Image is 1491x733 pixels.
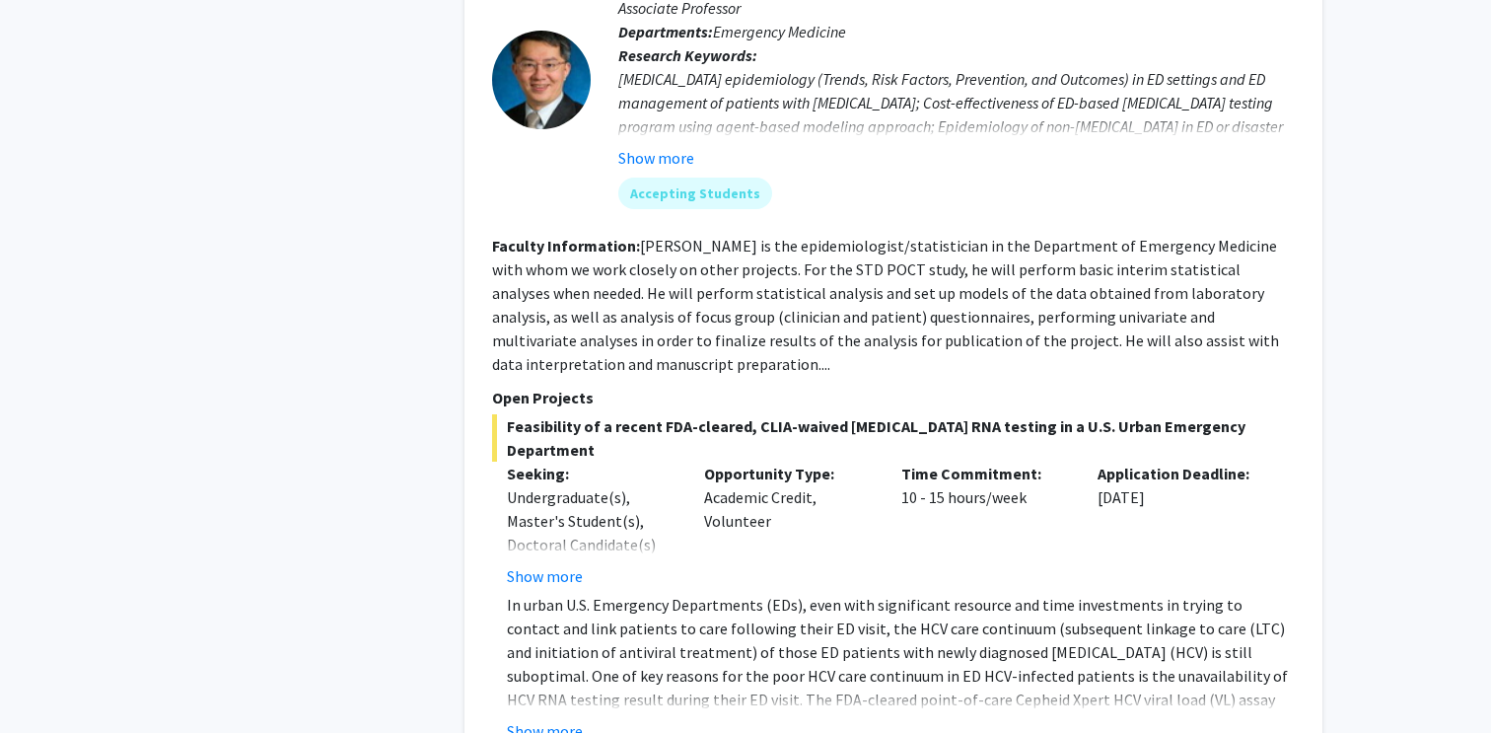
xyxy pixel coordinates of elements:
div: Undergraduate(s), Master's Student(s), Doctoral Candidate(s) (PhD, MD, DMD, PharmD, etc.) [507,485,674,604]
iframe: Chat [15,644,84,718]
button: Show more [507,564,583,588]
mat-chip: Accepting Students [618,178,772,209]
div: 10 - 15 hours/week [887,462,1084,588]
b: Research Keywords: [618,45,757,65]
p: Open Projects [492,386,1295,409]
p: Seeking: [507,462,674,485]
fg-read-more: [PERSON_NAME] is the epidemiologist/statistician in the Department of Emergency Medicine with who... [492,236,1279,374]
b: Departments: [618,22,713,41]
p: Time Commitment: [901,462,1069,485]
span: Emergency Medicine [713,22,846,41]
div: [DATE] [1083,462,1280,588]
div: Academic Credit, Volunteer [689,462,887,588]
span: Feasibility of a recent FDA-cleared, CLIA-waived [MEDICAL_DATA] RNA testing in a U.S. Urban Emerg... [492,414,1295,462]
div: [MEDICAL_DATA] epidemiology (Trends, Risk Factors, Prevention, and Outcomes) in ED settings and E... [618,67,1295,162]
b: Faculty Information: [492,236,640,256]
p: Opportunity Type: [704,462,872,485]
button: Show more [618,146,694,170]
p: Application Deadline: [1098,462,1265,485]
